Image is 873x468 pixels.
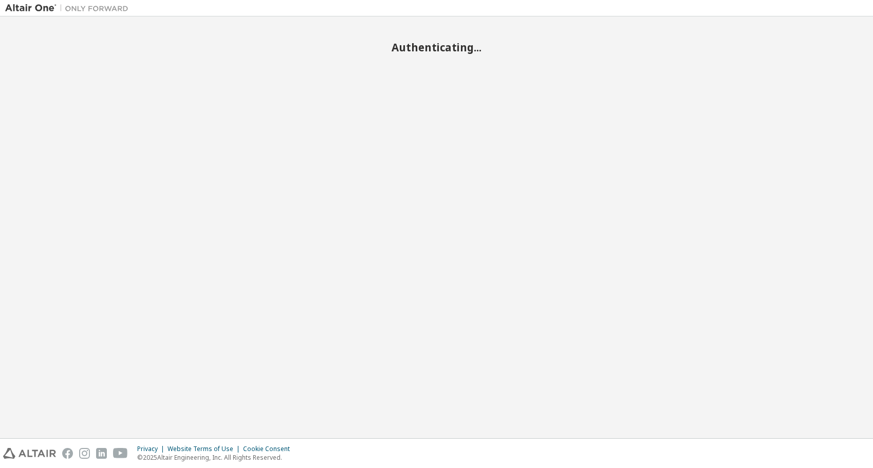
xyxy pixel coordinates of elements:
img: altair_logo.svg [3,448,56,459]
div: Website Terms of Use [168,445,243,453]
div: Cookie Consent [243,445,296,453]
h2: Authenticating... [5,41,868,54]
img: youtube.svg [113,448,128,459]
img: facebook.svg [62,448,73,459]
img: Altair One [5,3,134,13]
div: Privacy [137,445,168,453]
p: © 2025 Altair Engineering, Inc. All Rights Reserved. [137,453,296,462]
img: linkedin.svg [96,448,107,459]
img: instagram.svg [79,448,90,459]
